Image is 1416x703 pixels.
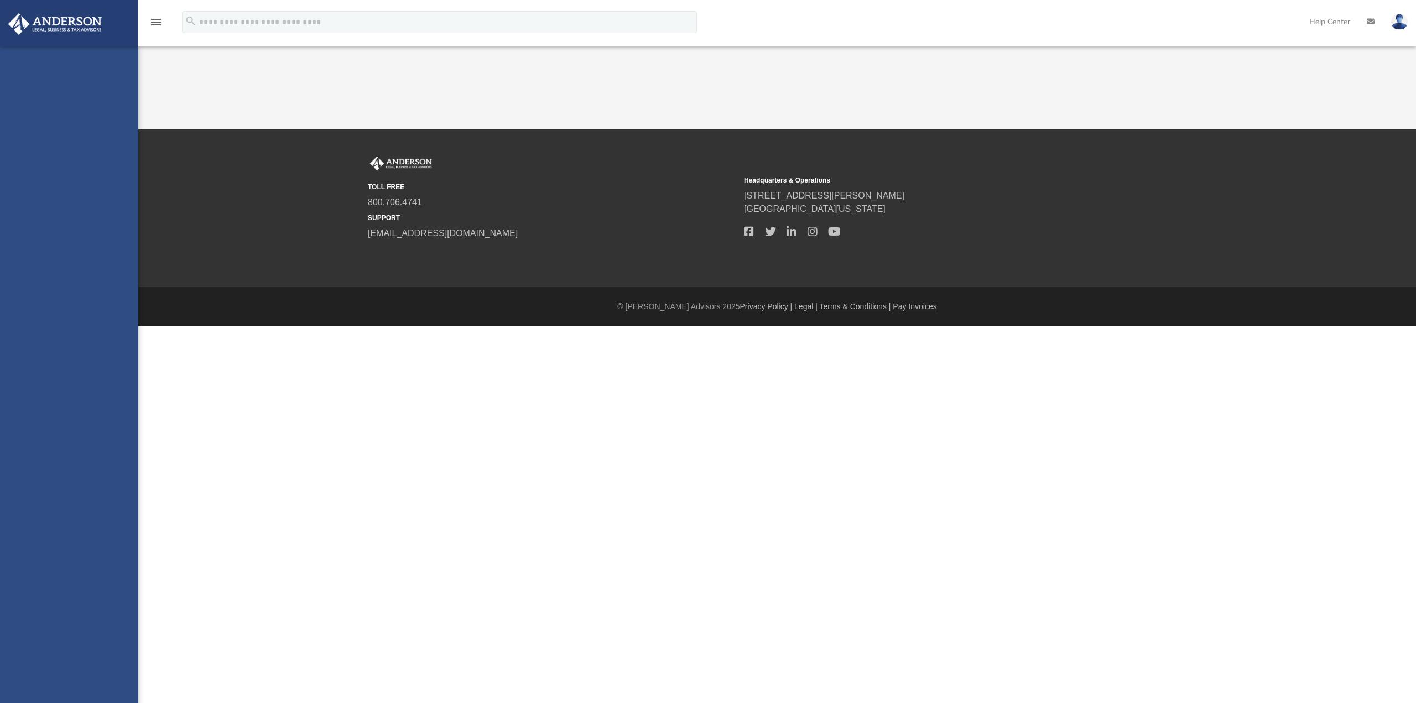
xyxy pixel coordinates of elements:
[368,157,434,171] img: Anderson Advisors Platinum Portal
[368,197,422,207] a: 800.706.4741
[740,302,793,311] a: Privacy Policy |
[893,302,936,311] a: Pay Invoices
[138,301,1416,313] div: © [PERSON_NAME] Advisors 2025
[5,13,105,35] img: Anderson Advisors Platinum Portal
[149,21,163,29] a: menu
[368,228,518,238] a: [EMAIL_ADDRESS][DOMAIN_NAME]
[149,15,163,29] i: menu
[744,191,904,200] a: [STREET_ADDRESS][PERSON_NAME]
[794,302,818,311] a: Legal |
[744,204,886,213] a: [GEOGRAPHIC_DATA][US_STATE]
[368,213,736,223] small: SUPPORT
[368,182,736,192] small: TOLL FREE
[820,302,891,311] a: Terms & Conditions |
[744,175,1112,185] small: Headquarters & Operations
[1391,14,1408,30] img: User Pic
[185,15,197,27] i: search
